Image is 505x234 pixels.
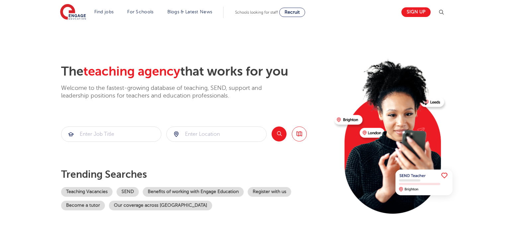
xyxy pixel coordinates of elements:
span: teaching agency [83,64,180,79]
h2: The that works for you [61,64,329,79]
span: Schools looking for staff [235,10,278,15]
p: Trending searches [61,168,329,180]
a: Sign up [401,7,431,17]
a: For Schools [127,9,153,14]
a: Recruit [279,8,305,17]
button: Search [272,126,287,141]
input: Submit [167,127,266,141]
a: Blogs & Latest News [167,9,212,14]
div: Submit [166,126,267,142]
a: Teaching Vacancies [61,187,113,197]
a: Our coverage across [GEOGRAPHIC_DATA] [109,201,212,210]
div: Submit [61,126,161,142]
img: Engage Education [60,4,86,21]
span: Recruit [285,10,300,15]
a: Find jobs [94,9,114,14]
a: Become a tutor [61,201,105,210]
a: SEND [117,187,139,197]
a: Register with us [248,187,291,197]
input: Submit [61,127,161,141]
a: Benefits of working with Engage Education [143,187,244,197]
p: Welcome to the fastest-growing database of teaching, SEND, support and leadership positions for t... [61,84,280,100]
